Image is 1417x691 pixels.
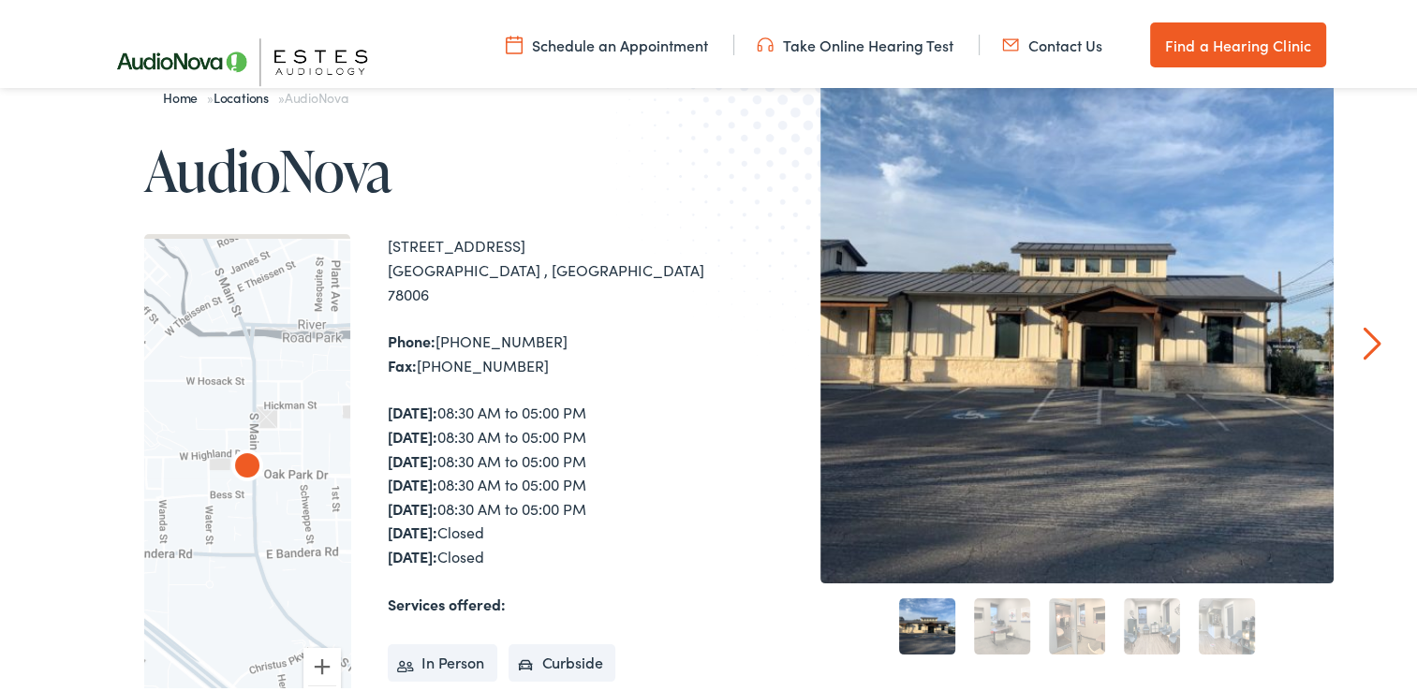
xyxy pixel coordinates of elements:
strong: [DATE]: [388,470,437,491]
a: Find a Hearing Clinic [1150,19,1326,64]
strong: [DATE]: [388,398,437,419]
strong: [DATE]: [388,447,437,467]
div: [PHONE_NUMBER] [PHONE_NUMBER] [388,326,716,374]
div: 08:30 AM to 05:00 PM 08:30 AM to 05:00 PM 08:30 AM to 05:00 PM 08:30 AM to 05:00 PM 08:30 AM to 0... [388,397,716,565]
a: 1 [899,595,955,651]
a: 4 [1124,595,1180,651]
strong: Fax: [388,351,417,372]
button: Zoom in [303,644,341,682]
strong: [DATE]: [388,542,437,563]
strong: Phone: [388,327,435,347]
li: Curbside [509,640,616,678]
strong: [DATE]: [388,518,437,538]
div: AudioNova [225,442,270,487]
div: [STREET_ADDRESS] [GEOGRAPHIC_DATA] , [GEOGRAPHIC_DATA] 78006 [388,230,716,302]
img: utility icon [757,31,774,51]
a: Schedule an Appointment [506,31,708,51]
img: utility icon [1002,31,1019,51]
strong: Services offered: [388,590,506,610]
a: Contact Us [1002,31,1102,51]
strong: [DATE]: [388,422,437,443]
strong: [DATE]: [388,494,437,515]
a: 2 [974,595,1030,651]
a: Next [1364,323,1381,357]
li: In Person [388,640,497,678]
a: 5 [1199,595,1255,651]
h1: AudioNova [144,136,716,198]
a: Take Online Hearing Test [757,31,953,51]
a: 3 [1049,595,1105,651]
img: utility icon [506,31,523,51]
